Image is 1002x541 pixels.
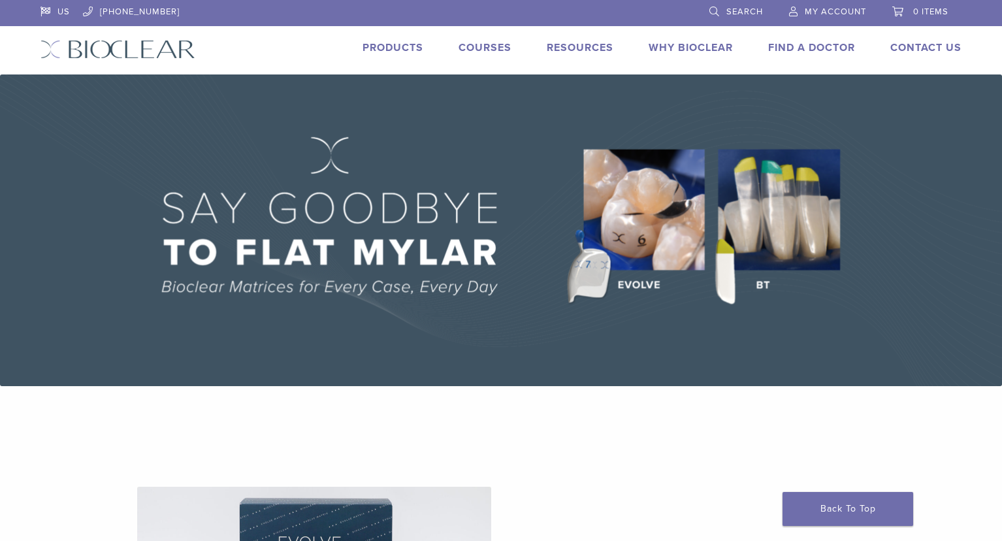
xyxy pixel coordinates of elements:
[805,7,866,17] span: My Account
[649,41,733,54] a: Why Bioclear
[547,41,613,54] a: Resources
[726,7,763,17] span: Search
[40,40,195,59] img: Bioclear
[913,7,948,17] span: 0 items
[768,41,855,54] a: Find A Doctor
[890,41,962,54] a: Contact Us
[783,492,913,526] a: Back To Top
[363,41,423,54] a: Products
[459,41,511,54] a: Courses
